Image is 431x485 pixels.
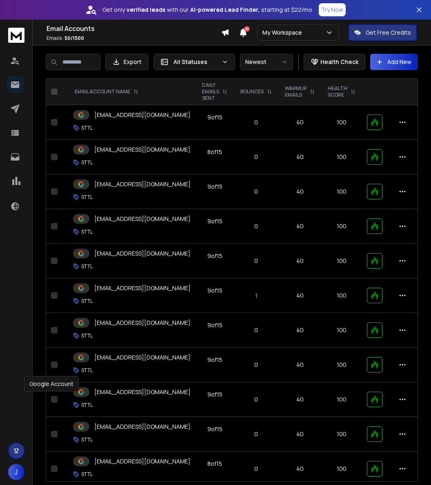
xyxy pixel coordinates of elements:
button: Export [105,54,149,70]
td: 40 [278,348,321,382]
td: 100 [321,105,362,140]
p: Health Check [320,58,358,66]
p: [EMAIL_ADDRESS][DOMAIN_NAME] [94,215,191,223]
div: 9 of 15 [207,252,222,260]
button: Add New [370,54,418,70]
p: [EMAIL_ADDRESS][DOMAIN_NAME] [94,111,191,119]
p: HEALTH SCORE [328,85,347,98]
td: 100 [321,140,362,174]
span: 50 / 1500 [64,35,84,42]
button: Get Free Credits [349,24,417,41]
p: STTL [81,367,93,374]
p: Get only with our starting at $22/mo [102,6,312,14]
strong: verified leads [127,6,165,14]
span: 50 [244,26,250,32]
button: Newest [240,54,293,70]
td: 40 [278,382,321,417]
button: Try Now [319,3,346,16]
p: STTL [81,298,93,304]
p: WARMUP EMAILS [285,85,307,98]
div: 9 of 15 [207,287,222,295]
p: My Workspace [262,29,305,37]
p: STTL [81,229,93,235]
div: 9 of 15 [207,183,222,191]
td: 40 [278,313,321,348]
p: [EMAIL_ADDRESS][DOMAIN_NAME] [94,249,191,258]
div: EMAIL ACCOUNT NAME [75,88,138,95]
button: J [8,464,24,480]
td: 100 [321,209,362,244]
p: STTL [81,436,93,443]
p: STTL [81,125,93,131]
td: 100 [321,174,362,209]
p: [EMAIL_ADDRESS][DOMAIN_NAME] [94,423,191,431]
p: 0 [239,361,273,369]
div: 9 of 15 [207,217,222,225]
p: BOUNCES [240,88,264,95]
p: All Statuses [173,58,218,66]
td: 40 [278,209,321,244]
td: 40 [278,174,321,209]
p: [EMAIL_ADDRESS][DOMAIN_NAME] [94,388,191,396]
td: 100 [321,278,362,313]
div: 8 of 15 [207,460,222,468]
p: [EMAIL_ADDRESS][DOMAIN_NAME] [94,145,191,154]
td: 100 [321,417,362,452]
div: 9 of 15 [207,321,222,329]
strong: AI-powered Lead Finder, [190,6,260,14]
p: 0 [239,465,273,473]
p: STTL [81,471,93,478]
p: 0 [239,326,273,334]
td: 40 [278,105,321,140]
button: Health Check [304,54,365,70]
p: STTL [81,159,93,166]
div: Google Account [24,376,79,392]
p: 0 [239,118,273,126]
p: 0 [239,430,273,438]
p: STTL [81,263,93,270]
p: DAILY EMAILS SENT [202,82,219,101]
td: 40 [278,417,321,452]
div: 9 of 15 [207,425,222,433]
h1: Email Accounts [47,24,221,33]
p: Emails : [47,35,221,42]
p: [EMAIL_ADDRESS][DOMAIN_NAME] [94,180,191,188]
td: 100 [321,313,362,348]
div: 9 of 15 [207,356,222,364]
p: 0 [239,153,273,161]
p: [EMAIL_ADDRESS][DOMAIN_NAME] [94,457,191,465]
p: STTL [81,402,93,408]
p: 0 [239,187,273,196]
div: 9 of 15 [207,113,222,121]
img: logo [8,28,24,43]
p: STTL [81,333,93,339]
td: 100 [321,348,362,382]
p: Get Free Credits [366,29,411,37]
td: 100 [321,244,362,278]
div: 9 of 15 [207,390,222,399]
td: 100 [321,382,362,417]
p: Try Now [321,6,343,14]
p: [EMAIL_ADDRESS][DOMAIN_NAME] [94,284,191,292]
p: 0 [239,222,273,230]
td: 40 [278,278,321,313]
p: 0 [239,257,273,265]
p: [EMAIL_ADDRESS][DOMAIN_NAME] [94,319,191,327]
div: 8 of 15 [207,148,222,156]
td: 40 [278,140,321,174]
p: 0 [239,395,273,403]
p: STTL [81,194,93,201]
td: 40 [278,244,321,278]
p: 1 [239,291,273,300]
p: [EMAIL_ADDRESS][DOMAIN_NAME] [94,353,191,362]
